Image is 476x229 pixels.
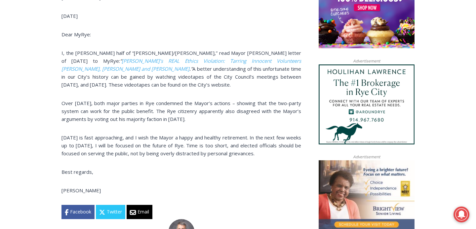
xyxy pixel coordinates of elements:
a: [PERSON_NAME]’s REAL Ethics Violation: Tarring Innocent Volunteers [PERSON_NAME], [PERSON_NAME] a... [61,57,301,72]
a: Twitter [96,205,125,219]
span: Intern @ [DOMAIN_NAME] [173,66,306,81]
p: [PERSON_NAME] [61,186,301,194]
p: Over [DATE], both major parties in Rye condemned the Mayor’s actions – showing that the two-party... [61,99,301,123]
span: Advertisement [346,58,387,64]
div: "[PERSON_NAME] and I covered the [DATE] Parade, which was a really eye opening experience as I ha... [167,0,312,64]
span: Advertisement [346,154,387,160]
p: [DATE] is fast approaching, and I wish the Mayor a happy and healthy retirement. In the next few ... [61,134,301,157]
img: Houlihan Lawrence The #1 Brokerage in Rye City [319,64,415,144]
a: Facebook [61,205,95,219]
em: “ .” [61,57,301,72]
a: Email [127,205,152,219]
p: Best regards, [61,168,301,176]
p: [DATE] [61,12,301,20]
p: Dear MyRye: [61,30,301,38]
p: I, the [PERSON_NAME] half of “[PERSON_NAME]/[PERSON_NAME],” read Mayor [PERSON_NAME] letter of [D... [61,49,301,89]
a: Intern @ [DOMAIN_NAME] [159,64,320,82]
